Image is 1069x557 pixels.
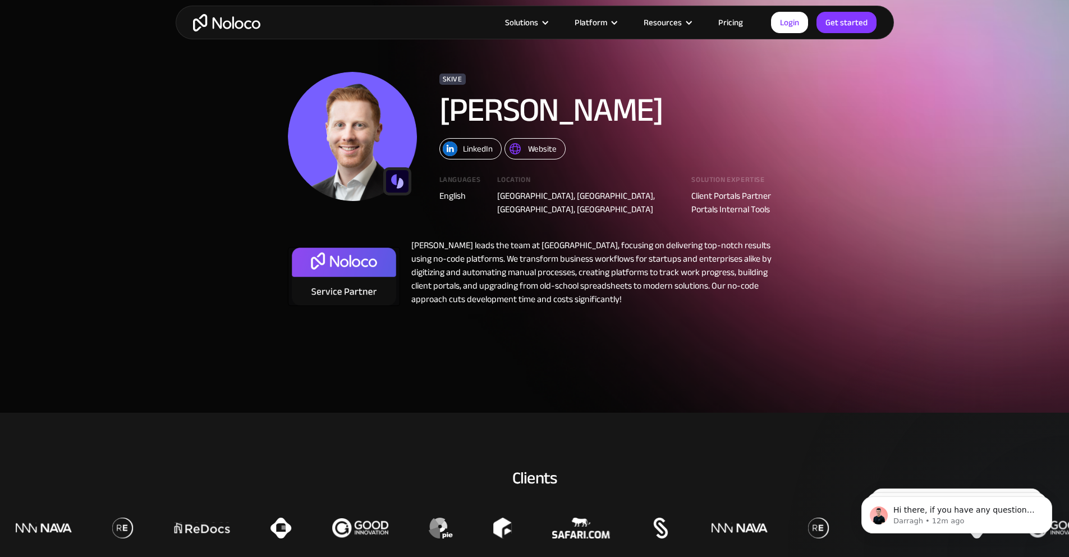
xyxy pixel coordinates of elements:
[691,176,781,189] div: Solution expertise
[505,15,538,30] div: Solutions
[439,74,466,85] div: Skive
[561,15,630,30] div: Platform
[704,15,757,30] a: Pricing
[400,239,782,312] div: [PERSON_NAME] leads the team at [GEOGRAPHIC_DATA], focusing on delivering top-notch results using...
[630,15,704,30] div: Resources
[497,176,675,189] div: Location
[193,14,260,31] a: home
[187,466,883,490] div: Clients
[439,176,481,189] div: Languages
[504,138,566,159] a: Website
[439,93,748,127] h1: [PERSON_NAME]
[644,15,682,30] div: Resources
[497,189,675,216] div: [GEOGRAPHIC_DATA], [GEOGRAPHIC_DATA], [GEOGRAPHIC_DATA], [GEOGRAPHIC_DATA]
[439,189,481,203] div: English
[439,138,502,159] a: LinkedIn
[463,141,493,156] div: LinkedIn
[491,15,561,30] div: Solutions
[528,141,557,156] div: Website
[771,12,808,33] a: Login
[816,12,877,33] a: Get started
[575,15,607,30] div: Platform
[845,473,1069,551] iframe: Intercom notifications message
[691,189,781,216] div: Client Portals Partner Portals Internal Tools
